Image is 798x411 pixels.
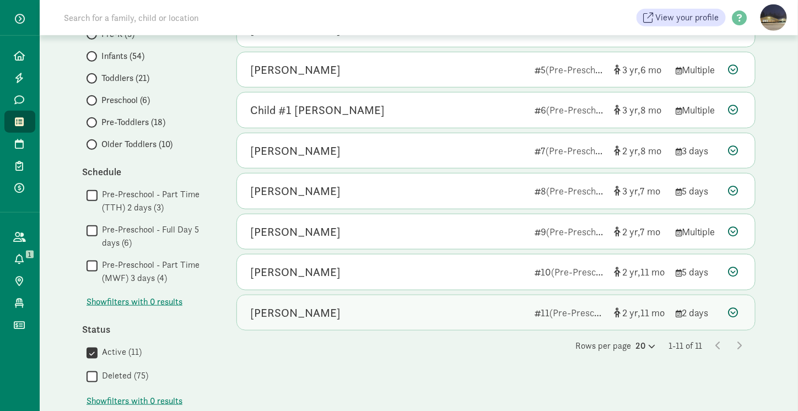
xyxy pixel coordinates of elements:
div: 5 days [676,183,720,198]
div: Aaliyah Ermels [250,304,341,322]
button: Showfilters with 0 results [87,394,182,408]
label: Pre-Preschool - Part Time (TTH) 2 days (3) [98,188,214,214]
span: 2 [622,144,640,157]
span: 2 [622,306,640,319]
div: [object Object] [614,102,667,117]
span: Pre-Toddlers (18) [101,116,165,129]
div: Status [82,322,214,337]
span: 2 [622,266,640,278]
div: 5 days [676,264,720,279]
div: 10 [535,264,605,279]
span: 2 [622,225,640,238]
span: 8 [640,104,661,116]
div: [object Object] [614,143,667,158]
span: 7 [640,185,660,197]
div: Rowyn Hansen [250,61,341,79]
a: View your profile [637,9,726,26]
div: [object Object] [614,224,667,239]
input: Search for a family, child or location [57,7,366,29]
label: Deleted (75) [98,369,148,382]
span: (Pre-Preschool) [546,185,611,197]
span: (Pre-Preschool) [546,144,611,157]
div: Schedule [82,164,214,179]
label: Active (11) [98,345,142,359]
div: 7 [535,143,605,158]
span: Show filters with 0 results [87,295,182,309]
div: Multiple [676,62,720,77]
span: 8 [640,144,661,157]
span: 11 [640,306,665,319]
div: [object Object] [614,62,667,77]
span: (Pre-Preschool) [546,225,611,238]
span: Older Toddlers (10) [101,138,172,151]
div: Devyan Baral [250,142,341,160]
div: Mylah Cona [250,223,341,241]
span: Infants (54) [101,50,144,63]
span: 3 [622,104,640,116]
div: Child #1 Mistry [250,101,385,119]
div: 5 [535,62,605,77]
div: [object Object] [614,305,667,320]
span: Toddlers (21) [101,72,149,85]
span: 3 [622,185,640,197]
span: 1 [26,251,34,258]
div: 6 [535,102,605,117]
div: Ved Bansal [250,182,341,200]
div: Multiple [676,102,720,117]
div: [object Object] [614,264,667,279]
div: 3 days [676,143,720,158]
span: 11 [640,266,665,278]
label: Pre-Preschool - Full Day 5 days (6) [98,223,214,250]
span: View your profile [655,11,719,24]
div: 9 [535,224,605,239]
span: (Pre-Preschool) [549,306,614,319]
span: 6 [640,63,661,76]
div: 11 [535,305,605,320]
div: 8 [535,183,605,198]
div: Rows per page 1-11 of 11 [236,339,756,353]
span: 7 [640,225,660,238]
span: (Pre-Preschool) [546,104,611,116]
label: Pre-Preschool - Part Time (MWF) 3 days (4) [98,258,214,285]
span: Show filters with 0 results [87,394,182,408]
iframe: Chat Widget [743,358,798,411]
span: Preschool (6) [101,94,150,107]
div: 20 [635,339,655,353]
div: 2 days [676,305,720,320]
span: (Pre-Preschool) [546,63,611,76]
div: Multiple [676,224,720,239]
span: 3 [622,63,640,76]
a: 1 [4,248,35,270]
button: Showfilters with 0 results [87,295,182,309]
div: [object Object] [614,183,667,198]
span: (Pre-Preschool) [551,266,616,278]
div: Calvin Zahler [250,263,341,281]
